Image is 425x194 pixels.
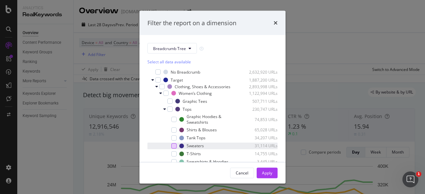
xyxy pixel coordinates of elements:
[245,106,278,112] div: 230,747 URLs
[245,77,278,83] div: 1,887,200 URLs
[187,127,217,133] div: Shirts & Blouses
[416,171,421,177] span: 1
[245,159,278,164] div: 3,445 URLs
[187,135,206,141] div: Tank Tops
[187,159,228,164] div: Sweatshirts & Hoodies
[171,77,183,83] div: Target
[274,19,278,27] div: times
[153,45,186,51] span: Breadcrumb Tree
[175,84,230,89] div: Clothing, Shoes & Accessories
[179,90,212,96] div: Women’s Clothing
[147,59,278,65] div: Select all data available
[183,106,192,112] div: Tops
[245,84,278,89] div: 2,893,998 URLs
[245,135,278,141] div: 34,207 URLs
[230,167,254,178] button: Cancel
[236,170,248,175] div: Cancel
[248,116,278,122] div: 74,853 URLs
[147,19,236,27] div: Filter the report on a dimension
[402,171,418,187] iframe: Intercom live chat
[262,170,272,175] div: Apply
[245,90,278,96] div: 1,122,994 URLs
[147,43,197,54] button: Breadcrumb Tree
[183,98,207,104] div: Graphic Tees
[139,11,286,183] div: modal
[257,167,278,178] button: Apply
[187,114,239,125] div: Graphic Hoodies & Sweatshirts
[245,98,278,104] div: 507,711 URLs
[245,143,278,149] div: 31,114 URLs
[245,151,278,157] div: 14,755 URLs
[171,69,200,75] div: No Breadcrumb
[245,69,278,75] div: 2,632,920 URLs
[187,143,204,149] div: Sweaters
[245,127,278,133] div: 65,028 URLs
[187,151,201,157] div: T-Shirts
